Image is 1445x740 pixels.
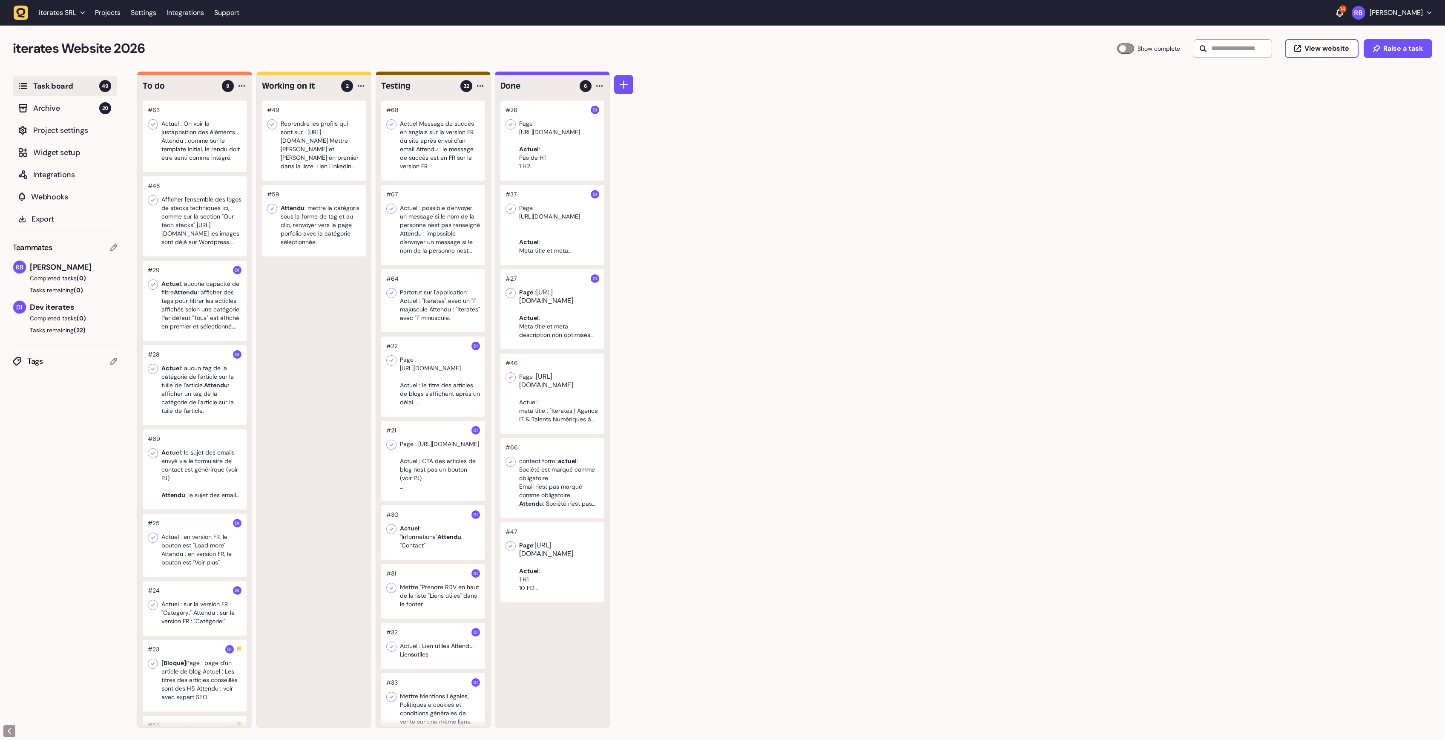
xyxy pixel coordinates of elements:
img: Dev iterates [233,586,241,595]
button: [PERSON_NAME] [1352,6,1431,20]
img: Dev iterates [471,678,480,687]
button: Tasks remaining(0) [13,286,117,294]
span: 6 [584,82,587,90]
span: Integrations [33,169,111,181]
button: iterates SRL [14,5,90,20]
span: Teammates [13,242,52,253]
h4: Working on it [262,80,335,92]
span: (22) [74,326,86,334]
img: Dev iterates [591,274,599,283]
img: Dev iterates [471,342,480,350]
button: Tasks remaining(22) [13,326,117,334]
img: Dev iterates [233,266,241,274]
span: Raise a task [1383,45,1423,52]
button: Raise a task [1364,39,1432,58]
span: iterates SRL [39,9,76,17]
h4: Done [500,80,574,92]
button: Export [13,209,117,229]
span: Archive [33,102,99,114]
span: 49 [99,80,111,92]
button: Completed tasks(0) [13,314,110,322]
span: (0) [77,314,86,322]
span: Task board [33,80,99,92]
button: View website [1285,39,1359,58]
button: Completed tasks(0) [13,274,110,282]
img: Rodolphe Balay [1352,6,1365,20]
img: Dev iterates [471,426,480,435]
img: Rodolphe Balay [13,261,26,274]
span: 9 [226,82,230,90]
h2: iterates Website 2026 [13,38,1117,59]
h4: Testing [381,80,454,92]
img: Dev iterates [471,510,480,519]
img: Dev iterates [233,519,241,527]
span: Webhooks [31,191,111,203]
a: Integrations [167,5,204,20]
span: Project settings [33,124,111,136]
span: 32 [463,82,469,90]
p: [PERSON_NAME] [1370,9,1423,17]
span: Dev iterates [30,301,117,313]
button: Project settings [13,120,117,141]
h4: To do [143,80,216,92]
span: Widget setup [33,147,111,158]
span: Show complete [1138,43,1180,54]
img: Dev iterates [233,350,241,359]
span: Tags [27,355,110,367]
button: Widget setup [13,142,117,163]
a: Projects [95,5,121,20]
span: (0) [77,274,86,282]
span: [PERSON_NAME] [30,261,117,273]
button: Webhooks [13,187,117,207]
button: Archive20 [13,98,117,118]
span: View website [1304,45,1349,52]
button: Task board49 [13,76,117,96]
img: Dev iterates [591,106,599,114]
div: 14 [1339,5,1347,13]
img: Dev iterates [13,301,26,314]
button: Integrations [13,164,117,185]
span: Export [32,213,111,225]
a: Settings [131,5,156,20]
span: 20 [99,102,111,114]
span: 2 [346,82,349,90]
img: Dev iterates [471,628,480,636]
span: (0) [74,286,83,294]
img: Dev iterates [225,645,234,654]
img: Dev iterates [591,190,599,199]
a: Support [214,9,239,17]
img: Dev iterates [471,569,480,578]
